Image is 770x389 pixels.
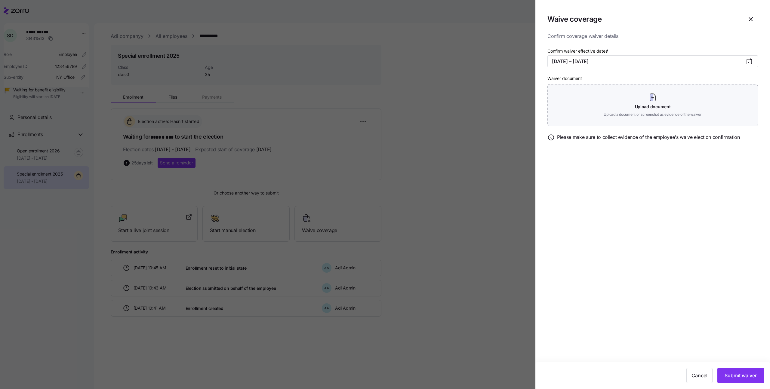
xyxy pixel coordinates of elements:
[547,48,610,54] label: Confirm waiver effective dates
[691,372,707,379] span: Cancel
[725,372,757,379] span: Submit waiver
[717,368,764,383] button: Submit waiver
[557,133,740,141] span: Please make sure to collect evidence of the employee's waive election confirmation
[547,55,758,67] button: [DATE] – [DATE]
[547,32,758,40] span: Confirm coverage waiver details
[547,14,739,24] h1: Waive coverage
[686,368,713,383] button: Cancel
[547,75,582,82] label: Waiver document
